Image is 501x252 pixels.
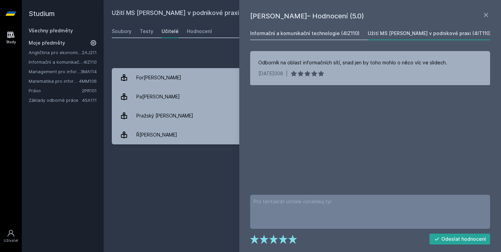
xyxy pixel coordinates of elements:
[29,87,82,94] a: Právo
[140,28,153,35] div: Testy
[79,78,97,84] a: 4MM106
[136,71,181,84] div: For[PERSON_NAME]
[1,27,20,48] a: Study
[82,88,97,93] a: 2PR101
[258,70,283,77] div: [DATE]008
[80,69,97,74] a: 3MA114
[187,28,212,35] div: Hodnocení
[82,97,97,103] a: 4SA111
[286,70,288,77] div: |
[112,68,493,87] a: For[PERSON_NAME] 3 hodnocení 4.7
[29,28,73,33] a: Všechny předměty
[187,25,212,38] a: Hodnocení
[112,125,493,144] a: Ř[PERSON_NAME] 2 hodnocení 5.0
[136,90,180,104] div: Pa[PERSON_NAME]
[112,25,132,38] a: Soubory
[6,40,16,45] div: Study
[162,28,179,35] div: Učitelé
[29,40,65,46] span: Moje předměty
[136,109,193,123] div: Pražský [PERSON_NAME]
[29,97,82,104] a: Základy odborné práce
[112,8,416,19] h2: Užití MS [PERSON_NAME] v podnikové praxi (4IT110)
[83,59,97,65] a: 4IZ110
[136,128,177,142] div: Ř[PERSON_NAME]
[29,78,79,84] a: Matematika pro informatiky
[112,87,493,106] a: Pa[PERSON_NAME] 1 hodnocení 5.0
[82,50,97,55] a: 2AJ211
[1,226,20,247] a: Uživatel
[29,49,82,56] a: Angličtina pro ekonomická studia 1 (B2/C1)
[112,28,132,35] div: Soubory
[162,25,179,38] a: Učitelé
[4,238,18,243] div: Uživatel
[29,68,80,75] a: Management pro informatiky a statistiky
[140,25,153,38] a: Testy
[112,106,493,125] a: Pražský [PERSON_NAME] 4 hodnocení 3.8
[29,59,83,65] a: Informační a komunikační technologie
[258,59,447,66] div: Odborník na oblast informačních sítí, snad jen by toho mohlo o něco víc ve slidech.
